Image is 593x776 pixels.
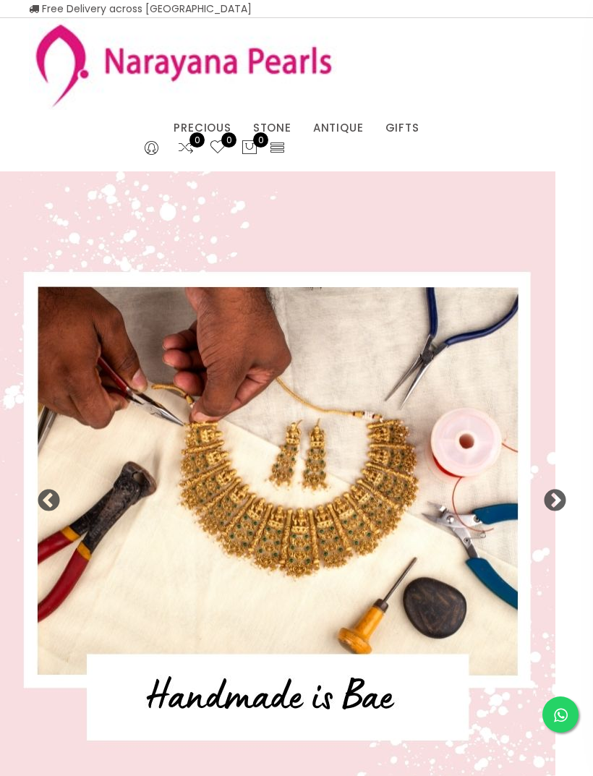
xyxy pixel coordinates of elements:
[313,117,364,139] a: ANTIQUE
[177,139,195,158] a: 0
[209,139,226,158] a: 0
[542,489,557,503] button: Next
[241,139,258,158] button: 0
[36,489,51,503] button: Previous
[29,1,252,16] span: Free Delivery across [GEOGRAPHIC_DATA]
[174,117,231,139] a: PRECIOUS
[385,117,419,139] a: GIFTS
[253,132,268,148] span: 0
[253,117,291,139] a: STONE
[221,132,236,148] span: 0
[189,132,205,148] span: 0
